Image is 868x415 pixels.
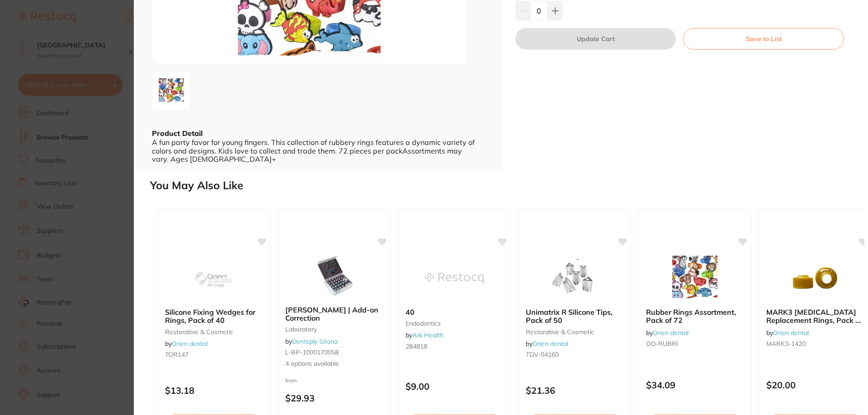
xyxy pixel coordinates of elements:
small: TOR147 [165,351,263,358]
p: $13.18 [165,385,263,396]
a: Dentsply Sirona [292,337,338,345]
img: Unimatrix R Silicone Tips, Pack of 50 [545,256,604,301]
p: $34.09 [646,380,744,390]
small: L-BP-1000170058 [285,349,383,356]
small: OD-RUBRI [646,340,744,347]
small: restorative & cosmetic [165,328,263,336]
small: laboratory [285,326,383,333]
img: 40 [425,256,484,301]
span: by [406,331,443,339]
b: MARK3 Bayonet Replacement Rings, Pack of 2 [766,308,864,325]
img: LTM2NDE3 [155,75,188,107]
span: by [165,340,208,348]
p: $21.36 [526,385,623,396]
a: Ark Health [412,331,443,339]
img: MARK3 Bayonet Replacement Rings, Pack of 2 [786,256,844,301]
a: Orien dental [172,340,208,348]
span: 4 options available [285,359,383,368]
b: Product Detail [152,129,203,138]
span: by [646,329,689,337]
span: by [766,329,809,337]
p: $9.00 [406,381,503,392]
b: Unimatrix R Silicone Tips, Pack of 50 [526,308,623,325]
h2: You May Also Like [150,179,864,192]
img: Celtra Ceram | Add-on Correction [305,253,363,298]
img: Silicone Fixing Wedges for Rings, Pack of 40 [184,256,243,301]
a: Orien dental [773,329,809,337]
b: Rubber Rings Assortment, Pack of 72 [646,308,744,325]
small: endodontics [406,320,503,327]
small: restorative & cosmetic [526,328,623,336]
span: by [526,340,568,348]
span: from [285,377,297,384]
small: MARK3-1420 [766,340,864,347]
img: Rubber Rings Assortment, Pack of 72 [665,256,724,301]
small: TDV-04160 [526,351,623,358]
a: Orien dental [533,340,568,348]
p: $20.00 [766,380,864,390]
small: 284818 [406,343,503,350]
button: Update Cart [515,28,676,50]
a: Orien dental [653,329,689,337]
div: A fun party favor for young fingers. This collection of rubbery rings features a dynamic variety ... [152,138,483,163]
button: Save to List [683,28,844,50]
p: $29.93 [285,393,383,403]
b: Silicone Fixing Wedges for Rings, Pack of 40 [165,308,263,325]
b: 40 [406,308,503,316]
b: Celtra Ceram | Add-on Correction [285,306,383,322]
span: by [285,337,338,345]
